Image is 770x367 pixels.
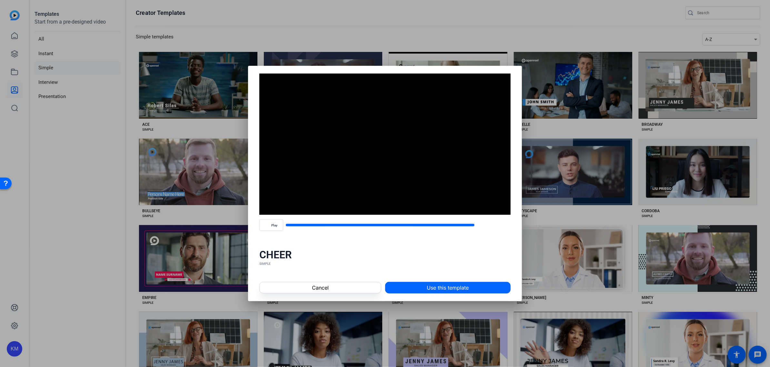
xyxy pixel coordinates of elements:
[272,223,278,227] span: Play
[495,217,511,233] button: Fullscreen
[385,282,511,293] button: Use this template
[427,284,469,292] span: Use this template
[312,284,329,292] span: Cancel
[477,217,493,233] button: Mute
[259,219,283,231] button: Play
[259,282,381,293] button: Cancel
[259,248,511,261] div: CHEER
[259,74,511,215] div: Video Player
[259,261,511,266] div: SIMPLE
